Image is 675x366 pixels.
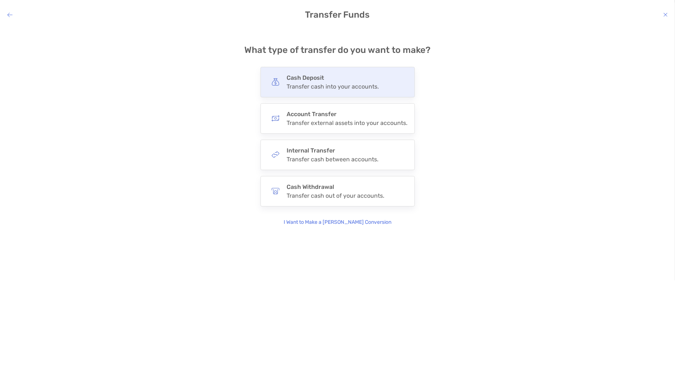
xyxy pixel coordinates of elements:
div: Transfer cash between accounts. [287,156,379,163]
h4: Account Transfer [287,111,408,118]
p: I Want to Make a [PERSON_NAME] Conversion [284,218,391,226]
img: button icon [272,151,280,159]
img: button icon [272,78,280,86]
h4: Cash Deposit [287,74,379,81]
div: Transfer external assets into your accounts. [287,119,408,126]
h4: What type of transfer do you want to make? [244,45,431,55]
div: Transfer cash out of your accounts. [287,192,385,199]
h4: Cash Withdrawal [287,183,385,190]
img: button icon [272,114,280,122]
div: Transfer cash into your accounts. [287,83,379,90]
h4: Internal Transfer [287,147,379,154]
img: button icon [272,187,280,195]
